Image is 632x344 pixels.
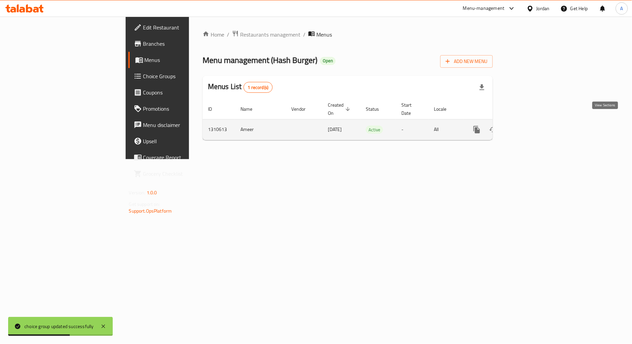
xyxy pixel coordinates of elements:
button: Add New Menu [440,55,493,68]
span: Status [366,105,388,113]
h2: Menus List [208,82,273,93]
span: Menus [316,30,332,39]
span: Open [320,58,336,64]
th: Actions [463,99,539,120]
a: Coverage Report [128,149,231,166]
span: Locale [434,105,455,113]
a: Promotions [128,101,231,117]
span: Grocery Checklist [143,170,226,178]
a: Edit Restaurant [128,19,231,36]
span: Edit Restaurant [143,23,226,31]
span: Name [240,105,261,113]
span: Restaurants management [240,30,300,39]
a: Branches [128,36,231,52]
button: Change Status [485,122,501,138]
span: Menus [145,56,226,64]
div: Menu-management [463,4,505,13]
button: more [469,122,485,138]
div: Total records count [244,82,273,93]
div: choice group updated successfully [24,323,94,330]
td: Ameer [235,119,286,140]
span: Choice Groups [143,72,226,80]
table: enhanced table [203,99,539,140]
td: - [396,119,428,140]
div: Open [320,57,336,65]
div: Export file [474,79,490,95]
span: Menu management ( Hash Burger ) [203,52,317,68]
a: Support.OpsPlatform [129,207,172,215]
a: Upsell [128,133,231,149]
a: Grocery Checklist [128,166,231,182]
a: Restaurants management [232,30,300,39]
a: Menus [128,52,231,68]
span: Coverage Report [143,153,226,162]
span: Upsell [143,137,226,145]
span: Branches [143,40,226,48]
span: 1 record(s) [244,84,273,91]
nav: breadcrumb [203,30,493,39]
span: Active [366,126,383,134]
a: Menu disclaimer [128,117,231,133]
span: Add New Menu [446,57,487,66]
a: Choice Groups [128,68,231,84]
td: All [428,119,463,140]
span: Get support on: [129,200,160,209]
span: A [620,5,623,12]
a: Coupons [128,84,231,101]
span: Promotions [143,105,226,113]
span: Menu disclaimer [143,121,226,129]
div: Jordan [536,5,550,12]
span: ID [208,105,221,113]
span: 1.0.0 [147,188,157,197]
span: Start Date [401,101,420,117]
li: / [303,30,306,39]
span: Version: [129,188,146,197]
span: Coupons [143,88,226,96]
span: [DATE] [328,125,342,134]
span: Vendor [291,105,314,113]
span: Created On [328,101,352,117]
